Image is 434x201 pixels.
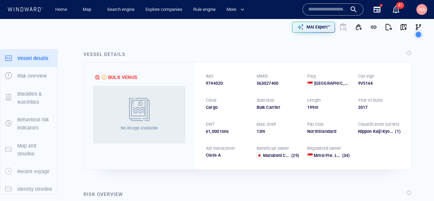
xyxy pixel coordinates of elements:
[0,73,57,79] a: Risk overview
[307,24,330,30] p: MAI Expert™
[0,67,57,85] button: Risk overview
[263,153,299,159] a: Marubeni Corporation (29)
[0,163,57,180] button: Recent voyage
[257,145,289,152] p: Beneficial owner
[226,6,244,14] span: More
[17,72,47,80] p: Risk overview
[358,73,375,79] p: Call sign
[50,4,72,16] button: Home
[17,116,53,132] p: Behavioral risk indicators
[405,170,429,196] iframe: Chat
[17,167,50,176] p: Recent voyage
[257,80,299,86] div: 563027400
[206,80,223,86] span: 9744520
[314,153,342,158] span: Mmsl Pte. Ltd.
[307,73,316,79] p: Flag
[411,20,426,35] button: Visual Link Analysis
[307,121,324,127] p: P&I Club
[415,3,429,16] button: NA
[261,129,265,134] span: m
[257,104,299,110] div: Bulk Carrier
[388,1,404,18] button: 87
[101,75,107,80] div: Moderate risk due to smuggling related indicators
[263,153,307,158] span: Marubeni Corporation
[392,5,400,14] div: Notification center
[394,128,400,135] span: (1)
[83,50,125,58] div: Vessel details
[290,153,299,159] span: (29)
[341,153,350,159] span: (34)
[396,2,404,9] span: 87
[95,75,100,80] div: NADAV D defined risk: high risk
[0,85,57,111] button: Blacklists & watchlists
[0,120,57,127] a: Behavioral risk indicators
[315,105,318,110] span: m
[396,20,411,35] button: View on map
[351,20,366,35] button: Add to vessel list
[257,121,276,127] p: Max. draft
[307,97,321,103] p: Length
[143,4,185,16] a: Explore companies
[206,73,214,79] p: IMO
[224,4,250,16] button: More
[307,145,341,152] p: Registered owner
[206,128,249,135] div: 61,000 tons
[80,4,96,16] a: Map
[17,185,52,193] p: Identity timeline
[314,153,350,159] a: Mmsl Pte. Ltd. (34)
[206,104,249,110] div: Cargo
[292,22,335,33] button: MAI Expert™
[0,137,57,163] button: Map and timeline
[0,180,57,198] button: Identity timeline
[257,97,274,103] p: Subclass
[419,7,425,12] span: NA
[358,104,401,110] div: 2017
[206,145,235,152] p: AIS transceiver
[206,153,221,158] span: Class-A
[307,128,350,135] div: NorthStandard
[0,146,57,153] a: Map and timeline
[358,80,401,86] div: 9V5164
[121,125,158,130] span: No image available
[314,80,350,86] span: [GEOGRAPHIC_DATA]
[0,49,57,67] button: Vessel details
[108,73,137,81] div: BULK VENUS
[0,55,57,61] a: Vessel details
[307,105,315,110] span: 199
[77,4,99,16] button: Map
[17,54,48,62] p: Vessel details
[257,129,261,134] span: 13
[206,97,216,103] p: Class
[104,4,137,16] a: Search engine
[366,20,381,35] button: Get link
[17,142,53,158] p: Map and timeline
[358,97,383,103] p: Year of build
[381,20,396,35] button: Export report
[0,186,57,192] a: Identity timeline
[358,121,399,127] p: Classification society
[191,4,218,16] a: Rule engine
[358,128,394,135] div: Nippon Kaiji Kyokai (ClassNK)
[53,4,70,16] a: Home
[206,121,215,127] p: DWT
[83,190,123,198] div: Risk overview
[358,128,401,135] div: Nippon Kaiji Kyokai (ClassNK)
[0,94,57,101] a: Blacklists & watchlists
[0,111,57,137] button: Behavioral risk indicators
[17,90,53,106] p: Blacklists & watchlists
[257,73,268,79] p: MMSI
[0,168,57,175] a: Recent voyage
